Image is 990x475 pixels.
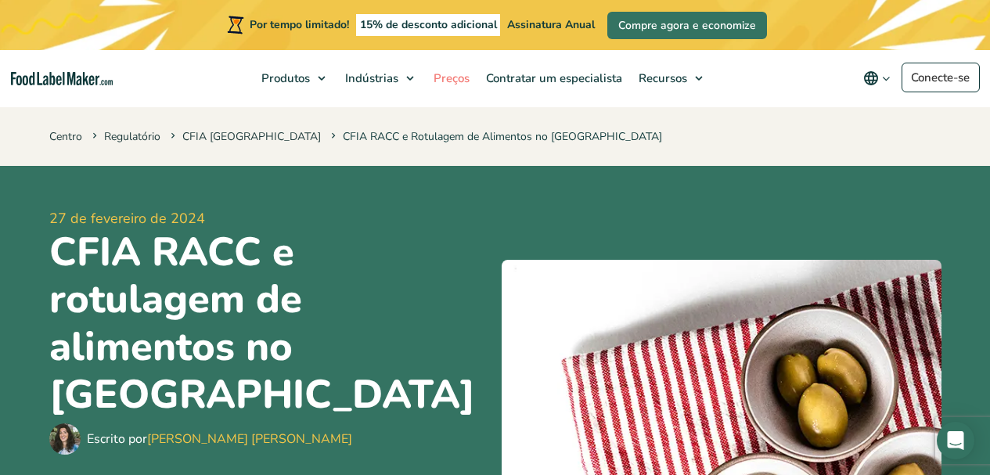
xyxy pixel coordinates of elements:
[607,12,767,39] a: Compre agora e economize
[478,50,627,106] a: Contratar um especialista
[360,17,497,32] font: 15% de desconto adicional
[937,422,974,459] div: Open Intercom Messenger
[250,17,349,32] font: Por tempo limitado!
[147,430,352,448] a: [PERSON_NAME] [PERSON_NAME]
[902,63,980,92] a: Conecte-se
[639,70,687,86] font: Recursos
[345,70,398,86] font: Indústrias
[104,129,160,144] a: Regulatório
[631,50,711,106] a: Recursos
[49,225,475,422] font: CFIA RACC e rotulagem de alimentos no [GEOGRAPHIC_DATA]
[337,50,422,106] a: Indústrias
[254,50,333,106] a: Produtos
[87,430,147,448] font: Escrito por
[426,50,474,106] a: Preços
[49,209,205,228] font: 27 de fevereiro de 2024
[911,70,970,85] font: Conecte-se
[182,129,321,144] a: CFIA [GEOGRAPHIC_DATA]
[49,129,82,144] a: Centro
[434,70,470,86] font: Preços
[343,129,662,144] font: CFIA RACC e Rotulagem de Alimentos no [GEOGRAPHIC_DATA]
[261,70,310,86] font: Produtos
[618,18,756,33] font: Compre agora e economize
[507,17,595,32] font: Assinatura Anual
[486,70,622,86] font: Contratar um especialista
[49,423,81,455] img: Maria Abi Hanna - Etiquetadora de Alimentos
